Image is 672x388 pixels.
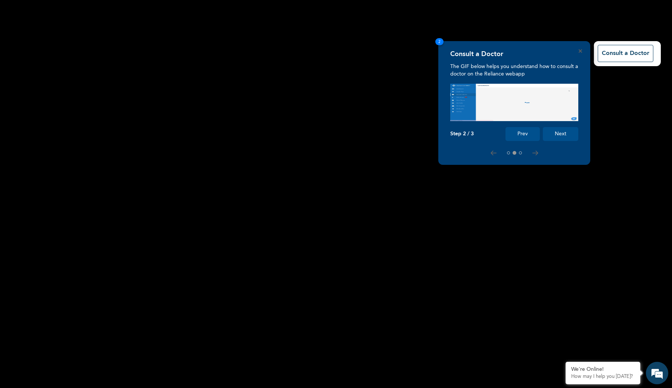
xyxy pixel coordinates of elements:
[543,127,578,141] button: Next
[571,366,635,373] div: We're Online!
[450,131,474,137] p: Step 2 / 3
[450,50,503,58] h4: Consult a Doctor
[450,63,578,78] p: The GIF below helps you understand how to consult a doctor on the Reliance webapp
[505,127,540,141] button: Prev
[450,84,578,121] img: consult_tour.f0374f2500000a21e88d.gif
[598,45,653,62] button: Consult a Doctor
[435,38,444,45] span: 2
[571,374,635,380] p: How may I help you today?
[579,49,582,53] button: Close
